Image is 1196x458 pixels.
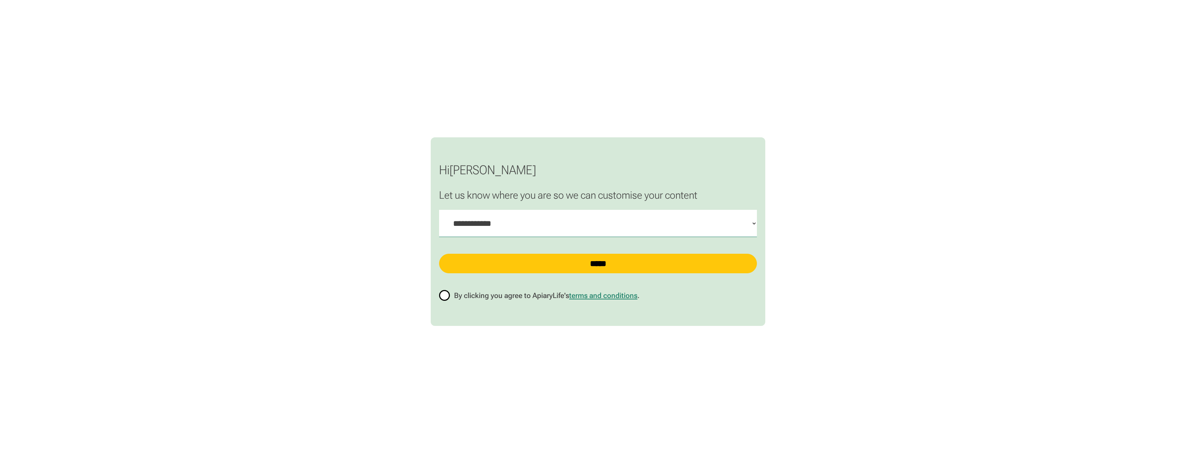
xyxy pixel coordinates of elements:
p: Let us know where you are so we can customise your content [439,189,757,202]
a: terms and conditions [569,291,637,300]
p: Hi [439,162,757,178]
span: [PERSON_NAME] [450,163,536,177]
span: By clicking you agree to ApiaryLife's . [454,291,639,300]
form: verify-tcs [431,137,765,326]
